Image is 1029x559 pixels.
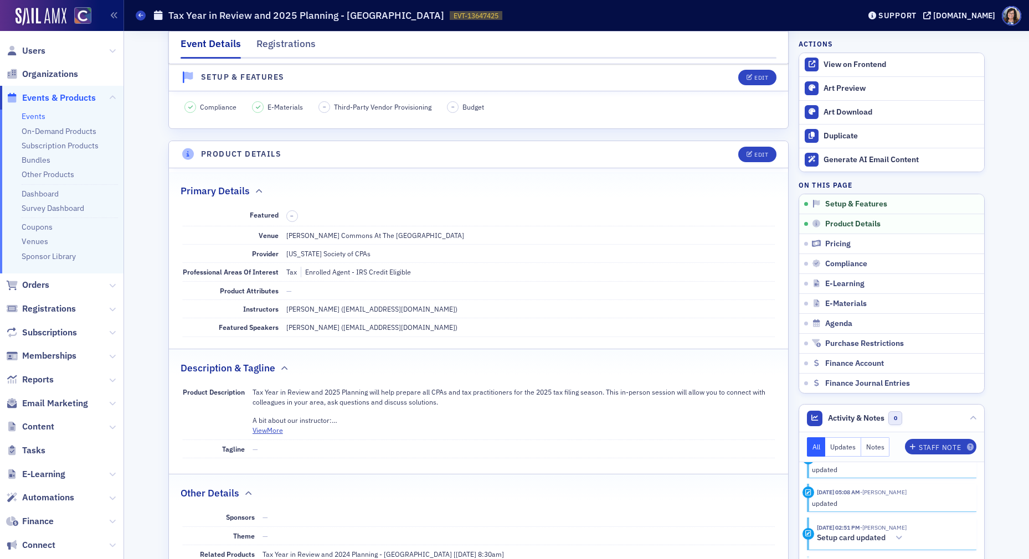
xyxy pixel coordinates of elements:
div: Support [878,11,917,20]
a: Automations [6,491,74,504]
span: Memberships [22,350,76,362]
span: Venue [259,231,279,240]
span: Aiyana Scarborough [860,488,907,496]
h2: Other Details [181,486,239,500]
span: Instructors [243,304,279,313]
p: A bit about our instructor: [PERSON_NAME] began his professional career in an [GEOGRAPHIC_DATA], ... [253,415,775,425]
div: Update [802,486,814,498]
a: Organizations [6,68,78,80]
div: updated [812,498,969,508]
div: Event Details [181,37,241,59]
span: Registrations [22,303,76,315]
span: Automations [22,491,74,504]
img: SailAMX [74,7,91,24]
div: Generate AI Email Content [824,155,979,165]
img: SailAMX [16,8,66,25]
h2: Primary Details [181,184,250,198]
span: Tiffany Carson [860,524,907,531]
span: E-Materials [267,102,303,112]
span: E-Learning [825,279,865,289]
span: [US_STATE] Society of CPAs [286,249,371,258]
a: Subscriptions [6,327,77,339]
span: – [323,103,326,111]
a: Events & Products [6,92,96,104]
div: Art Preview [824,84,979,94]
a: Survey Dashboard [22,203,84,213]
span: Product Details [825,219,881,229]
div: Activity [802,528,814,540]
span: Content [22,421,54,433]
span: Purchase Restrictions [825,339,904,349]
a: View Homepage [66,7,91,26]
p: Tax Year in Review and 2025 Planning will help prepare all CPAs and tax practitioners for the 202... [253,387,775,407]
span: [PERSON_NAME] Commons At The [GEOGRAPHIC_DATA] [286,231,464,240]
a: Sponsor Library [22,251,76,261]
a: Subscription Products [22,141,99,151]
h1: Tax Year in Review and 2025 Planning - [GEOGRAPHIC_DATA] [168,9,444,22]
div: Staff Note [919,444,961,451]
div: Registrations [256,37,316,57]
span: Users [22,45,45,57]
a: Bundles [22,155,50,165]
span: Featured Speakers [219,323,279,332]
h4: Product Details [201,148,281,160]
span: Professional Areas Of Interest [183,267,279,276]
span: Tagline [222,444,245,453]
span: Profile [1002,6,1021,25]
span: Product Attributes [220,286,279,295]
span: — [286,286,292,295]
span: Pricing [825,239,851,249]
a: Memberships [6,350,76,362]
span: Organizations [22,68,78,80]
span: Third-Party Vendor Provisioning [334,102,431,112]
a: Finance [6,515,54,527]
button: Duplicate [799,124,984,148]
a: Tasks [6,444,45,457]
a: Dashboard [22,189,59,199]
span: Email Marketing [22,397,88,410]
a: Content [6,421,54,433]
span: Connect [22,539,55,551]
span: Provider [252,249,279,258]
span: Featured [250,210,279,219]
span: Compliance [200,102,236,112]
a: Venues [22,236,48,246]
span: Agenda [825,319,852,329]
span: Finance Account [825,359,884,369]
time: 8/14/2025 05:08 AM [817,454,860,462]
a: E-Learning [6,468,65,480]
a: On-Demand Products [22,126,96,136]
span: Orders [22,279,49,291]
a: Coupons [22,222,53,232]
span: Reports [22,374,54,386]
button: ViewMore [253,425,283,435]
span: Related Products [200,550,255,558]
a: Reports [6,374,54,386]
span: Finance [22,515,54,527]
a: Art Preview [799,77,984,100]
div: Tax [286,267,297,277]
div: updated [812,464,969,474]
span: Tasks [22,444,45,457]
div: [PERSON_NAME] ([EMAIL_ADDRESS][DOMAIN_NAME]) [286,322,457,332]
span: EVT-13647425 [454,11,498,20]
div: Art Download [824,107,979,117]
div: Duplicate [824,131,979,141]
h4: Actions [799,39,833,49]
span: — [263,513,268,521]
a: Art Download [799,100,984,124]
a: Users [6,45,45,57]
span: – [290,212,294,220]
div: View on Frontend [824,60,979,70]
span: — [263,531,268,540]
h2: Description & Tagline [181,361,275,375]
div: Edit [754,75,768,81]
div: [DOMAIN_NAME] [933,11,995,20]
button: Updates [825,437,861,457]
a: Email Marketing [6,397,88,410]
button: Edit [738,70,776,85]
h4: On this page [799,180,985,190]
span: 0 [888,411,902,425]
span: Setup & Features [825,199,887,209]
span: Activity & Notes [828,412,884,424]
